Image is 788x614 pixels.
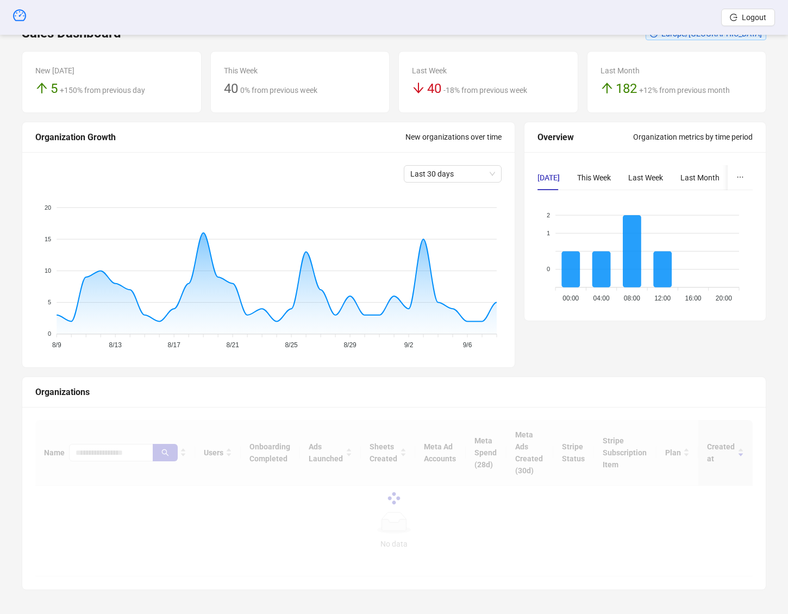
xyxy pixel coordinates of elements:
div: This Week [224,65,377,77]
button: Logout [721,9,775,26]
span: New organizations over time [405,133,502,141]
span: Last 30 days [410,166,495,182]
div: [DATE] [537,172,560,184]
span: 40 [427,81,441,96]
span: -18% from previous week [443,86,527,95]
span: 5 [51,81,58,96]
div: Organizations [35,385,753,399]
div: Organization Growth [35,130,405,144]
tspan: 20 [45,204,51,210]
tspan: 12:00 [654,294,671,302]
span: dashboard [13,9,26,22]
tspan: 00:00 [562,294,579,302]
tspan: 04:00 [593,294,610,302]
tspan: 5 [48,299,51,305]
tspan: 9/6 [463,341,472,348]
div: This Week [577,172,611,184]
tspan: 0 [48,330,51,337]
span: arrow-up [601,82,614,95]
tspan: 0 [547,266,550,272]
span: ellipsis [736,173,744,181]
tspan: 8/21 [226,341,239,348]
tspan: 9/2 [404,341,414,348]
tspan: 16:00 [685,294,702,302]
tspan: 8/29 [343,341,357,348]
div: Last Month [601,65,753,77]
tspan: 2 [547,211,550,218]
span: arrow-up [35,82,48,95]
span: Logout [742,13,766,22]
div: New [DATE] [35,65,188,77]
span: logout [730,14,737,21]
tspan: 20:00 [716,294,732,302]
span: +12% from previous month [639,86,730,95]
button: ellipsis [728,165,753,190]
span: 182 [616,81,637,96]
tspan: 08:00 [624,294,640,302]
span: 0% from previous week [240,86,317,95]
div: Overview [537,130,633,144]
span: Organization metrics by time period [633,133,753,141]
tspan: 8/25 [285,341,298,348]
tspan: 10 [45,267,51,274]
tspan: 8/9 [52,341,61,348]
tspan: 8/17 [167,341,180,348]
tspan: 15 [45,236,51,242]
div: Last Week [412,65,565,77]
span: Europe/[GEOGRAPHIC_DATA] [661,29,762,38]
tspan: 8/13 [109,341,122,348]
span: 40 [224,81,238,96]
div: Last Month [680,172,720,184]
span: +150% from previous day [60,86,145,95]
span: arrow-down [412,82,425,95]
tspan: 1 [547,230,550,236]
div: Last Week [628,172,663,184]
